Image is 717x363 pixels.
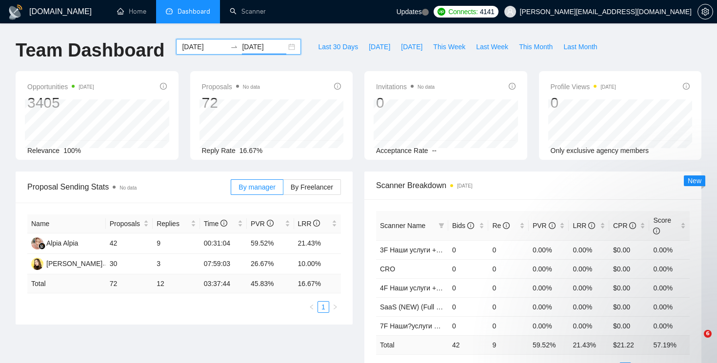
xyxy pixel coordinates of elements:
[46,258,102,269] div: [PERSON_NAME]
[31,237,43,249] img: AA
[380,265,395,273] a: CRO
[230,43,238,51] span: to
[31,239,78,247] a: AAAlpia Alpia
[166,8,173,15] span: dashboard
[438,223,444,229] span: filter
[432,147,437,154] span: --
[697,4,713,19] button: setting
[243,84,260,90] span: No data
[294,233,341,254] td: 21.43%
[376,179,690,191] span: Scanner Breakdown
[239,183,275,191] span: By manager
[529,259,569,278] td: 0.00%
[376,335,448,354] td: Total
[27,94,94,112] div: 3405
[318,41,358,52] span: Last 30 Days
[629,222,636,229] span: info-circle
[397,8,422,16] span: Updates
[202,147,236,154] span: Reply Rate
[569,335,609,354] td: 21.43 %
[529,335,569,354] td: 59.52 %
[369,41,390,52] span: [DATE]
[200,274,247,293] td: 03:37:44
[27,181,231,193] span: Proposal Sending Stats
[313,220,320,227] span: info-circle
[551,81,616,93] span: Profile Views
[380,246,543,254] a: 3F Наши услуги + не известна ЦА (минус наша ЦА)
[488,297,529,316] td: 0
[609,259,650,278] td: $0.00
[318,301,329,313] li: 1
[230,43,238,51] span: swap-right
[503,222,510,229] span: info-circle
[467,222,474,229] span: info-circle
[448,335,489,354] td: 42
[457,183,472,189] time: [DATE]
[119,185,137,191] span: No data
[551,94,616,112] div: 0
[153,233,199,254] td: 9
[438,8,445,16] img: upwork-logo.png
[332,304,338,310] span: right
[251,220,274,228] span: PVR
[433,41,465,52] span: This Week
[551,147,649,154] span: Only exclusive agency members
[27,214,106,233] th: Name
[396,39,428,55] button: [DATE]
[204,220,227,228] span: Time
[492,222,510,229] span: Re
[448,240,489,259] td: 0
[247,254,294,274] td: 26.67%
[178,7,210,16] span: Dashboard
[247,274,294,293] td: 45.83 %
[683,83,690,90] span: info-circle
[573,222,595,229] span: LRR
[363,39,396,55] button: [DATE]
[653,216,671,235] span: Score
[563,41,597,52] span: Last Month
[488,240,529,259] td: 0
[329,301,341,313] button: right
[480,6,495,17] span: 4141
[448,6,478,17] span: Connects:
[507,8,514,15] span: user
[153,254,199,274] td: 3
[267,220,274,227] span: info-circle
[306,301,318,313] li: Previous Page
[230,7,266,16] a: searchScanner
[448,259,489,278] td: 0
[27,81,94,93] span: Opportunities
[182,41,226,52] input: Start date
[306,301,318,313] button: left
[239,147,262,154] span: 16.67%
[380,222,425,229] span: Scanner Name
[376,147,428,154] span: Acceptance Rate
[153,274,199,293] td: 12
[106,254,153,274] td: 30
[488,316,529,335] td: 0
[309,304,315,310] span: left
[106,274,153,293] td: 72
[117,7,146,16] a: homeHome
[247,233,294,254] td: 59.52%
[448,297,489,316] td: 0
[437,218,446,233] span: filter
[649,259,690,278] td: 0.00%
[401,41,422,52] span: [DATE]
[448,316,489,335] td: 0
[31,258,43,270] img: VM
[698,8,713,16] span: setting
[569,240,609,259] td: 0.00%
[200,254,247,274] td: 07:59:03
[514,39,558,55] button: This Month
[106,233,153,254] td: 42
[509,83,516,90] span: info-circle
[609,335,650,354] td: $ 21.22
[649,240,690,259] td: 0.00%
[106,214,153,233] th: Proposals
[558,39,602,55] button: Last Month
[63,147,81,154] span: 100%
[298,220,320,228] span: LRR
[16,39,164,62] h1: Team Dashboard
[448,278,489,297] td: 0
